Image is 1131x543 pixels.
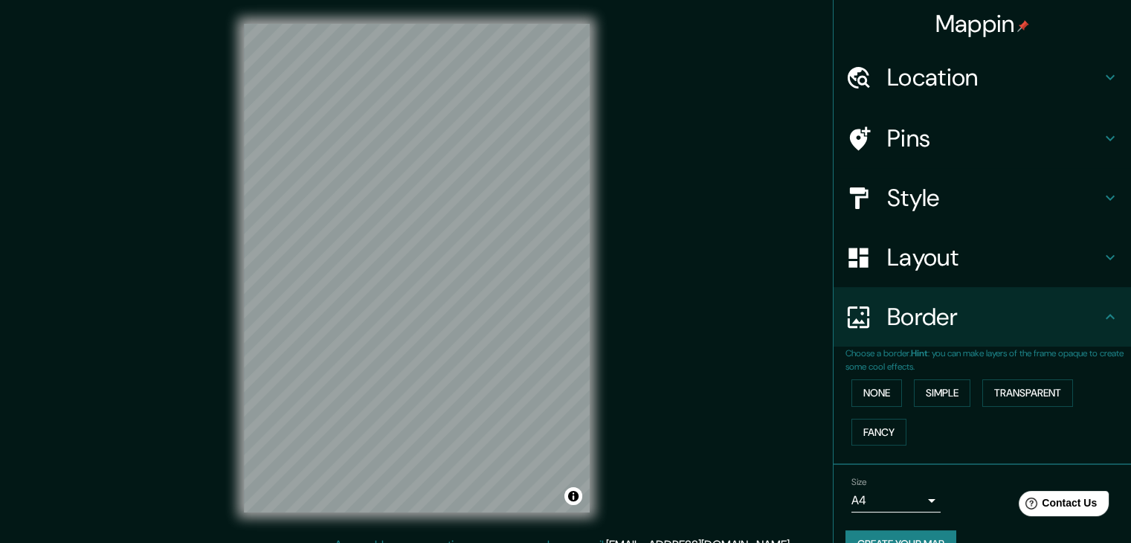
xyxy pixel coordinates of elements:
[834,168,1131,228] div: Style
[999,485,1115,527] iframe: Help widget launcher
[834,48,1131,107] div: Location
[845,347,1131,373] p: Choose a border. : you can make layers of the frame opaque to create some cool effects.
[851,476,867,489] label: Size
[244,24,590,513] canvas: Map
[834,287,1131,347] div: Border
[935,9,1030,39] h4: Mappin
[887,302,1101,332] h4: Border
[914,379,970,407] button: Simple
[851,419,906,446] button: Fancy
[564,487,582,505] button: Toggle attribution
[834,228,1131,287] div: Layout
[851,379,902,407] button: None
[911,347,928,359] b: Hint
[834,109,1131,168] div: Pins
[982,379,1073,407] button: Transparent
[887,62,1101,92] h4: Location
[887,123,1101,153] h4: Pins
[1017,20,1029,32] img: pin-icon.png
[887,183,1101,213] h4: Style
[851,489,941,513] div: A4
[887,242,1101,272] h4: Layout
